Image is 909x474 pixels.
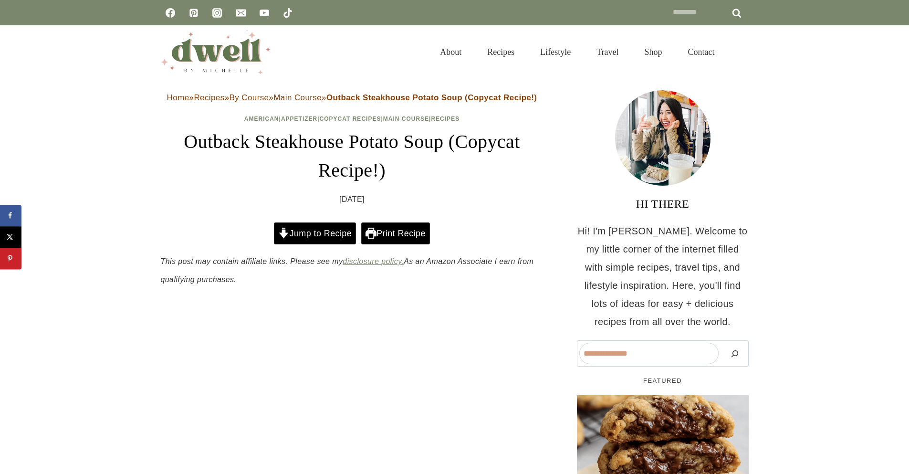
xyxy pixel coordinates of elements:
[161,257,534,284] em: This post may contain affiliate links. Please see my As an Amazon Associate I earn from qualifyin...
[184,3,203,22] a: Pinterest
[231,3,251,22] a: Email
[577,376,749,386] h5: FEATURED
[361,222,430,244] a: Print Recipe
[273,93,322,102] a: Main Course
[229,93,269,102] a: By Course
[527,35,584,69] a: Lifestyle
[244,116,460,122] span: | | | |
[161,3,180,22] a: Facebook
[167,93,189,102] a: Home
[343,257,404,265] a: disclosure policy.
[278,3,297,22] a: TikTok
[208,3,227,22] a: Instagram
[675,35,728,69] a: Contact
[584,35,631,69] a: Travel
[431,116,460,122] a: Recipes
[167,93,537,102] span: » » » »
[255,3,274,22] a: YouTube
[339,192,365,207] time: [DATE]
[161,127,543,185] h1: Outback Steakhouse Potato Soup (Copycat Recipe!)
[732,44,749,60] button: View Search Form
[320,116,381,122] a: Copycat Recipes
[194,93,224,102] a: Recipes
[161,30,271,74] img: DWELL by michelle
[326,93,537,102] strong: Outback Steakhouse Potato Soup (Copycat Recipe!)
[383,116,429,122] a: Main Course
[577,195,749,212] h3: HI THERE
[723,343,746,364] button: Search
[427,35,474,69] a: About
[274,222,356,244] a: Jump to Recipe
[427,35,727,69] nav: Primary Navigation
[474,35,527,69] a: Recipes
[244,116,279,122] a: American
[281,116,317,122] a: Appetizer
[577,222,749,331] p: Hi! I'm [PERSON_NAME]. Welcome to my little corner of the internet filled with simple recipes, tr...
[631,35,675,69] a: Shop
